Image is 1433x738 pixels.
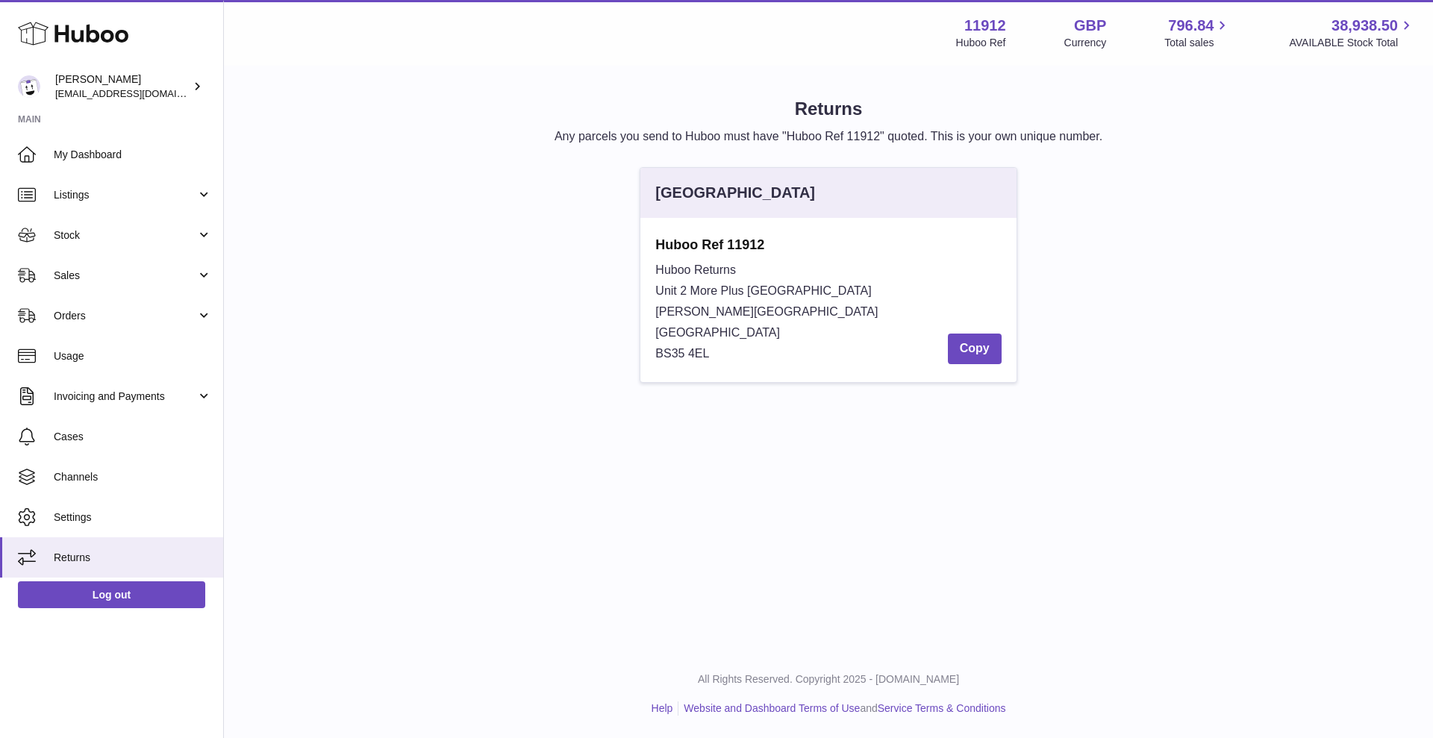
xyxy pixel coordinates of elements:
[655,183,815,203] div: [GEOGRAPHIC_DATA]
[948,334,1002,364] button: Copy
[55,72,190,101] div: [PERSON_NAME]
[655,284,871,297] span: Unit 2 More Plus [GEOGRAPHIC_DATA]
[248,97,1409,121] h1: Returns
[248,128,1409,145] p: Any parcels you send to Huboo must have "Huboo Ref 11912" quoted. This is your own unique number.
[655,347,709,360] span: BS35 4EL
[54,510,212,525] span: Settings
[54,551,212,565] span: Returns
[1074,16,1106,36] strong: GBP
[54,188,196,202] span: Listings
[684,702,860,714] a: Website and Dashboard Terms of Use
[1331,16,1398,36] span: 38,938.50
[655,263,736,276] span: Huboo Returns
[678,701,1005,716] li: and
[1164,16,1231,50] a: 796.84 Total sales
[54,390,196,404] span: Invoicing and Payments
[54,228,196,243] span: Stock
[655,326,780,339] span: [GEOGRAPHIC_DATA]
[655,236,1001,254] strong: Huboo Ref 11912
[878,702,1006,714] a: Service Terms & Conditions
[18,581,205,608] a: Log out
[1064,36,1107,50] div: Currency
[54,470,212,484] span: Channels
[18,75,40,98] img: info@carbonmyride.com
[1289,16,1415,50] a: 38,938.50 AVAILABLE Stock Total
[964,16,1006,36] strong: 11912
[1168,16,1214,36] span: 796.84
[54,309,196,323] span: Orders
[55,87,219,99] span: [EMAIL_ADDRESS][DOMAIN_NAME]
[54,148,212,162] span: My Dashboard
[1289,36,1415,50] span: AVAILABLE Stock Total
[236,672,1421,687] p: All Rights Reserved. Copyright 2025 - [DOMAIN_NAME]
[956,36,1006,50] div: Huboo Ref
[54,349,212,363] span: Usage
[655,305,878,318] span: [PERSON_NAME][GEOGRAPHIC_DATA]
[652,702,673,714] a: Help
[54,269,196,283] span: Sales
[1164,36,1231,50] span: Total sales
[54,430,212,444] span: Cases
